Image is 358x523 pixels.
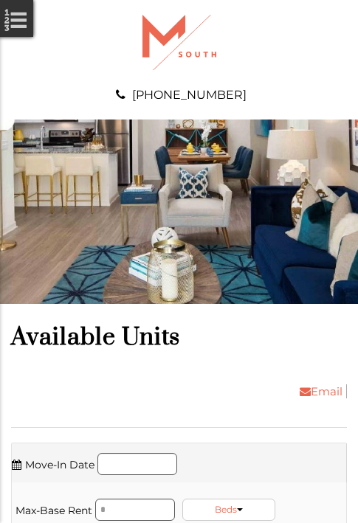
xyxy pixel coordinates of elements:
[12,455,94,474] label: Move-In Date
[97,453,177,475] input: Move in date
[95,499,175,521] input: Max Rent
[289,384,347,398] a: Email
[132,88,247,102] a: [PHONE_NUMBER]
[11,322,347,353] h1: Available Units
[16,501,92,520] label: Max-Base Rent
[182,499,275,521] a: Beds
[142,15,216,70] img: A graphic with a red M and the word SOUTH.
